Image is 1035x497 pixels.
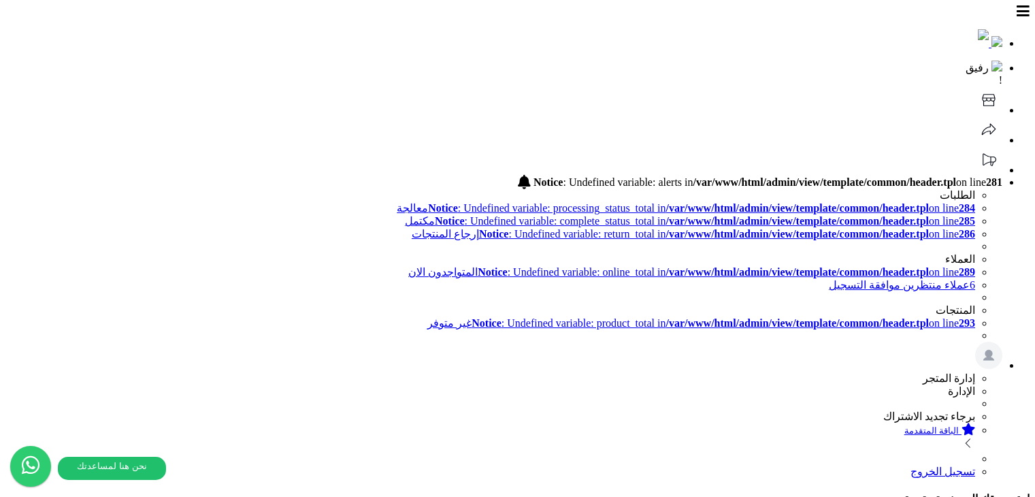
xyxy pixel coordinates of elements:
b: Notice [533,176,563,188]
b: 286 [959,228,975,240]
small: الباقة المتقدمة [904,426,959,436]
span: 6 [970,279,975,291]
a: Notice: Undefined variable: processing_status_total in/var/www/html/admin/view/template/common/he... [5,202,975,214]
img: logo-mobile.png [991,36,1002,47]
a: 6عملاء منتظرين موافقة التسجيل [829,279,975,291]
b: 281 [986,176,1002,188]
a: Notice: Undefined variable: return_total in/var/www/html/admin/view/template/common/header.tplon ... [412,228,975,240]
span: : Undefined variable: product_total in on line [472,317,975,329]
b: 285 [959,215,975,227]
b: Notice [479,228,509,240]
b: /var/www/html/admin/view/template/common/header.tpl [666,228,930,240]
b: /var/www/html/admin/view/template/common/header.tpl [666,215,930,227]
b: 289 [959,266,975,278]
a: : Undefined variable: alerts in on line [518,176,1002,188]
div: ! [5,74,1002,86]
b: Notice [478,266,508,278]
span: : Undefined variable: return_total in on line [479,228,975,240]
li: برجاء تجديد الاشتراك [5,410,975,423]
b: /var/www/html/admin/view/template/common/header.tpl [693,176,957,188]
img: logo-2.png [978,29,989,47]
li: العملاء [5,253,975,266]
b: 293 [959,317,975,329]
img: ai-face.png [991,61,1002,71]
li: الطلبات [5,189,975,202]
span: : Undefined variable: processing_status_total in on line [428,202,975,214]
b: Notice [435,215,465,227]
span: : Undefined variable: online_total in on line [478,266,975,278]
a: تسجيل الخروج [910,466,975,477]
b: /var/www/html/admin/view/template/common/header.tpl [666,266,930,278]
b: /var/www/html/admin/view/template/common/header.tpl [666,202,930,214]
b: Notice [472,317,502,329]
li: المنتجات [5,304,975,317]
a: الباقة المتقدمة [5,423,975,453]
span: رفيق [966,62,989,74]
b: Notice [428,202,458,214]
a: Notice: Undefined variable: online_total in/var/www/html/admin/view/template/common/header.tplon ... [408,266,975,278]
li: الإدارة [5,385,975,398]
span: : Undefined variable: complete_status_total in on line [435,215,975,227]
a: Notice: Undefined variable: product_total in/var/www/html/admin/view/template/common/header.tplon... [427,317,975,329]
span: إدارة المتجر [923,372,975,384]
b: /var/www/html/admin/view/template/common/header.tpl [666,317,930,329]
b: 284 [959,202,975,214]
a: Notice: Undefined variable: complete_status_total in/var/www/html/admin/view/template/common/head... [405,215,975,227]
a: تحديثات المنصة [975,164,1002,176]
